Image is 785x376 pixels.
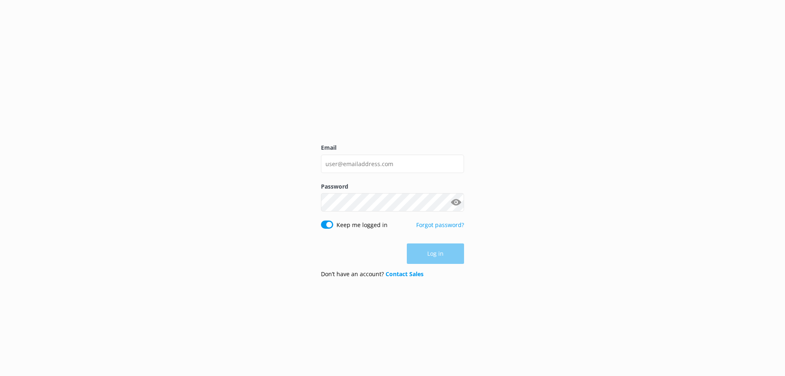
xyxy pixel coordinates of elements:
p: Don’t have an account? [321,270,424,279]
label: Email [321,143,464,152]
button: Show password [448,194,464,211]
label: Password [321,182,464,191]
label: Keep me logged in [336,221,388,230]
input: user@emailaddress.com [321,155,464,173]
a: Forgot password? [416,221,464,229]
a: Contact Sales [386,270,424,278]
